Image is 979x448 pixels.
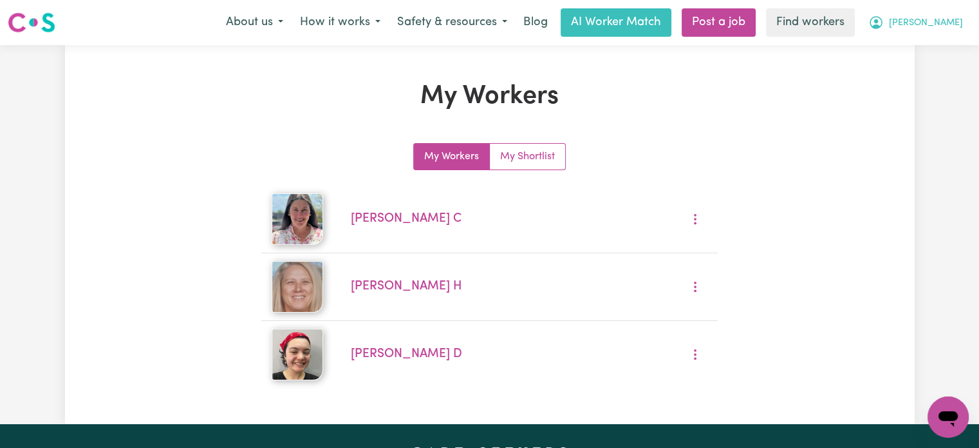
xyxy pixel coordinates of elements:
[389,9,516,36] button: Safety & resources
[860,9,971,36] button: My Account
[351,213,462,225] a: [PERSON_NAME] C
[292,9,389,36] button: How it works
[683,209,707,229] button: More options
[351,280,462,293] a: [PERSON_NAME] H
[351,348,462,360] a: [PERSON_NAME] D
[683,277,707,297] button: More options
[561,8,671,37] a: AI Worker Match
[766,8,855,37] a: Find workers
[8,8,55,37] a: Careseekers logo
[490,144,565,170] a: My Shortlist
[889,16,963,30] span: [PERSON_NAME]
[214,81,765,112] h1: My Workers
[218,9,292,36] button: About us
[928,396,969,438] iframe: Button to launch messaging window
[272,193,323,245] img: Maria C
[683,345,707,365] button: More options
[8,11,55,34] img: Careseekers logo
[272,261,323,313] img: Michelle H
[414,144,490,170] a: My Workers
[682,8,756,37] a: Post a job
[272,329,323,380] img: Julia D
[516,8,555,37] a: Blog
